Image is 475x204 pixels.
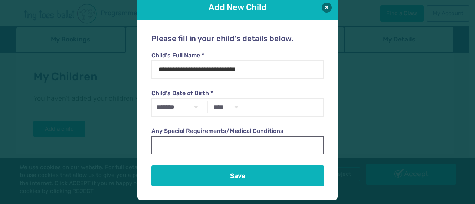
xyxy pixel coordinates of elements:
[151,89,324,97] label: Child's Date of Birth *
[151,127,324,135] label: Any Special Requirements/Medical Conditions
[151,51,324,60] label: Child's Full Name *
[151,165,324,186] button: Save
[158,1,317,13] h1: Add New Child
[151,34,324,44] h2: Please fill in your child's details below.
